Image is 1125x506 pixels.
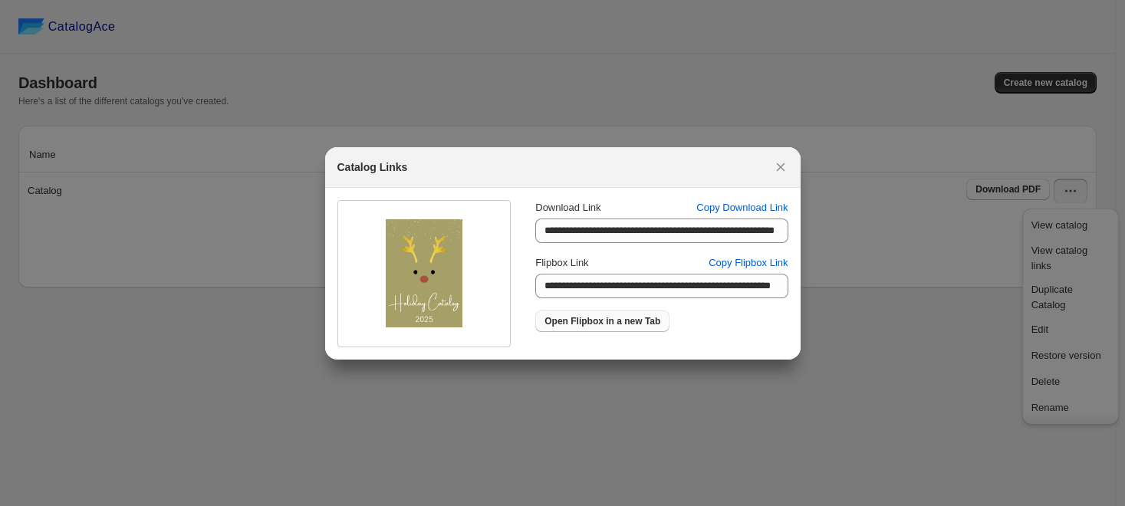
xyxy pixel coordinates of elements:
button: Copy Download Link [687,195,797,220]
h2: Catalog Links [337,159,408,175]
span: Copy Flipbox Link [709,255,788,271]
span: Flipbox Link [535,257,588,268]
span: Open Flipbox in a new Tab [544,315,660,327]
img: thumbImage [386,219,462,327]
span: Copy Download Link [696,200,788,215]
button: Copy Flipbox Link [699,251,797,275]
a: Open Flipbox in a new Tab [535,310,669,332]
span: Download Link [535,202,600,213]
